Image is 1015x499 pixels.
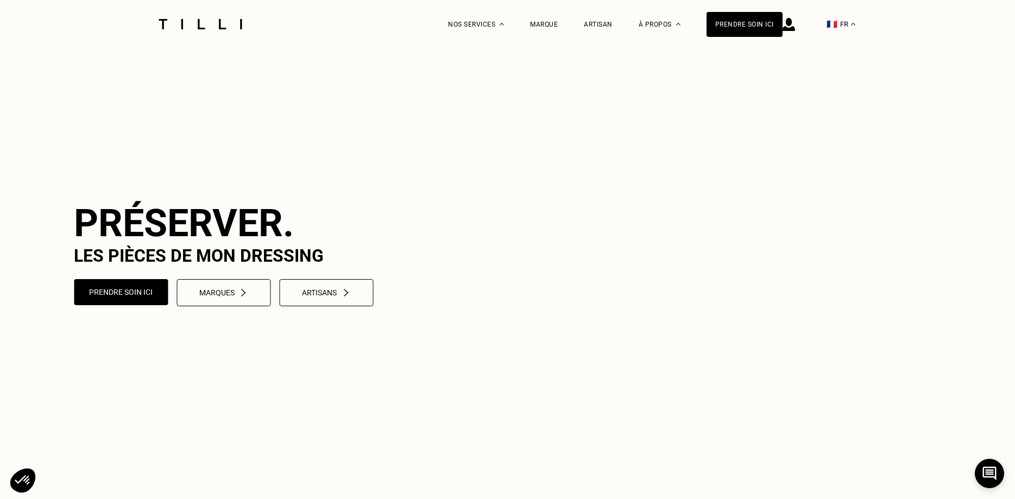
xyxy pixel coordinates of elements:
[707,12,783,37] a: Prendre soin ici
[199,288,248,297] div: Marques
[500,23,504,26] img: Menu déroulant
[279,279,373,306] button: Artisanschevron
[341,288,350,297] img: chevron
[239,288,248,297] img: chevron
[584,21,613,28] a: Artisan
[851,23,855,26] img: menu déroulant
[74,279,168,306] a: Prendre soin ici
[155,19,246,29] img: Logo du service de couturière Tilli
[74,279,168,305] button: Prendre soin ici
[827,19,837,29] span: 🇫🇷
[783,18,795,31] img: icône connexion
[530,21,558,28] a: Marque
[676,23,680,26] img: Menu déroulant à propos
[302,288,350,297] div: Artisans
[176,279,270,306] button: Marqueschevron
